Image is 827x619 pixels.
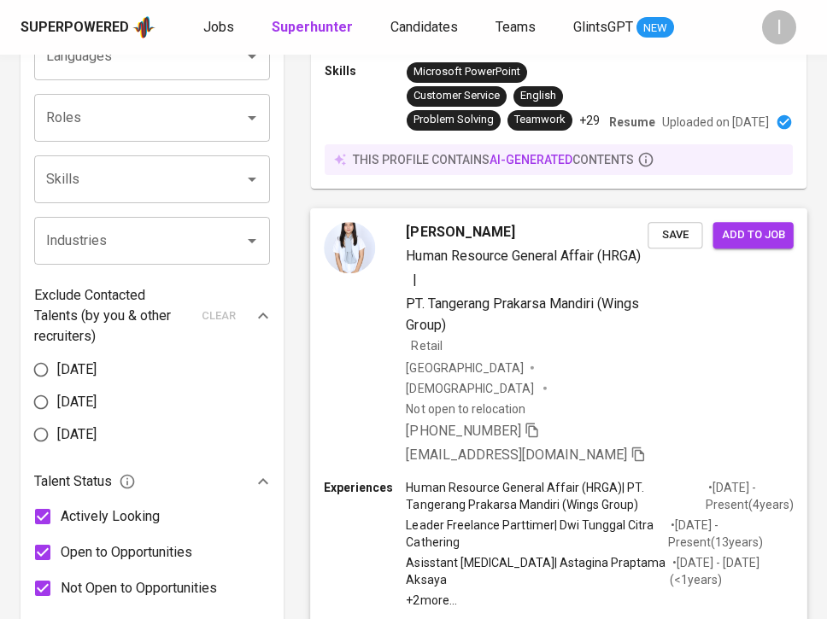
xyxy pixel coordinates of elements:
span: PT. Tangerang Prakarsa Mandiri (Wings Group) [406,295,639,332]
button: Open [240,44,264,68]
span: Add to job [722,225,785,245]
p: Resume [609,114,655,131]
div: Superpowered [21,18,129,38]
p: Not open to relocation [406,400,525,417]
span: GlintsGPT [573,19,633,35]
span: Candidates [390,19,458,35]
span: [PERSON_NAME] [406,222,514,242]
div: Customer Service [413,88,500,104]
p: Experiences [324,479,406,496]
button: Open [240,229,264,253]
span: Open to Opportunities [61,542,192,563]
a: Candidates [390,17,461,38]
p: • [DATE] - Present ( 4 years ) [706,479,794,513]
div: [GEOGRAPHIC_DATA] [406,359,523,376]
p: Exclude Contacted Talents (by you & other recruiters) [34,285,191,347]
span: NEW [636,20,674,37]
button: Save [648,222,702,248]
span: Talent Status [34,471,136,492]
span: Not Open to Opportunities [61,578,217,599]
span: Retail [411,338,442,352]
span: Teams [496,19,536,35]
a: Teams [496,17,539,38]
div: Teamwork [514,112,566,128]
div: Problem Solving [413,112,494,128]
span: | [413,270,417,290]
div: Talent Status [34,464,270,499]
span: [DATE] [57,359,97,380]
div: Microsoft PowerPoint [413,64,520,80]
p: Uploaded on [DATE] [662,114,769,131]
p: this profile contains contents [353,151,634,168]
div: English [520,88,556,104]
p: Asisstant [MEDICAL_DATA] | Astagina Praptama Aksaya [406,554,669,588]
span: AI-generated [490,153,572,166]
p: +2 more ... [406,592,793,609]
span: Actively Looking [61,506,160,527]
span: Human Resource General Affair (HRGA) [406,248,641,264]
span: [DATE] [57,392,97,412]
a: Superpoweredapp logo [21,15,155,40]
img: app logo [132,15,155,40]
p: • [DATE] - Present ( 13 years ) [668,517,794,551]
a: GlintsGPT NEW [573,17,674,38]
button: Open [240,106,264,130]
span: Save [656,225,694,245]
div: Exclude Contacted Talents (by you & other recruiters)clear [34,285,270,347]
p: Human Resource General Affair (HRGA) | PT. Tangerang Prakarsa Mandiri (Wings Group) [406,479,705,513]
p: • [DATE] - [DATE] ( <1 years ) [670,554,794,588]
a: Superhunter [272,17,356,38]
span: [DEMOGRAPHIC_DATA] [406,379,536,396]
button: Add to job [713,222,794,248]
a: Jobs [203,17,238,38]
span: Jobs [203,19,234,35]
b: Superhunter [272,19,353,35]
span: [EMAIL_ADDRESS][DOMAIN_NAME] [406,447,627,463]
p: Skills [325,62,407,79]
span: [PHONE_NUMBER] [406,423,520,439]
img: 2e3867ce82edea9eedf8826d7cf85531.jpg [324,222,375,273]
p: +29 [579,112,600,129]
div: I [762,10,796,44]
p: Leader Freelance Parttimer | Dwi Tunggal Citra Cathering [406,517,667,551]
button: Open [240,167,264,191]
span: [DATE] [57,424,97,445]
